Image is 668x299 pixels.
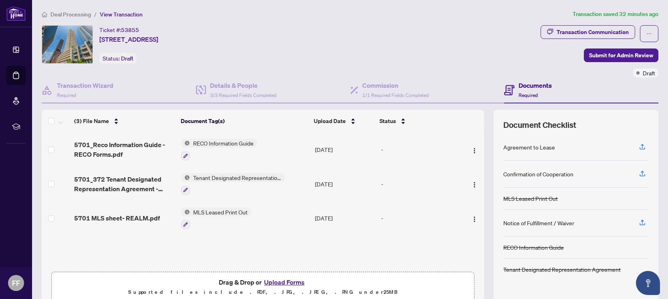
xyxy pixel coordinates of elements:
[6,6,26,21] img: logo
[99,25,139,34] div: Ticket #:
[190,139,257,147] span: RECO Information Guide
[181,208,251,229] button: Status IconMLS Leased Print Out
[379,117,396,125] span: Status
[503,194,558,203] div: MLS Leased Print Out
[121,55,133,62] span: Draft
[646,31,652,36] span: ellipsis
[376,110,459,132] th: Status
[573,10,658,19] article: Transaction saved 32 minutes ago
[57,81,113,90] h4: Transaction Wizard
[219,277,307,287] span: Drag & Drop or
[57,92,76,98] span: Required
[519,81,552,90] h4: Documents
[381,180,458,188] div: -
[74,174,175,194] span: 5701_372 Tenant Designated Representation Agreement - PropTx-[PERSON_NAME].pdf
[468,143,481,156] button: Logo
[541,25,635,39] button: Transaction Communication
[584,48,658,62] button: Submit for Admin Review
[262,277,307,287] button: Upload Forms
[181,139,257,160] button: Status IconRECO Information Guide
[503,265,621,274] div: Tenant Designated Representation Agreement
[503,243,564,252] div: RECO Information Guide
[181,173,285,195] button: Status IconTenant Designated Representation Agreement
[42,12,47,17] span: home
[503,119,576,131] span: Document Checklist
[589,49,653,62] span: Submit for Admin Review
[181,173,190,182] img: Status Icon
[99,34,158,44] span: [STREET_ADDRESS]
[312,132,378,167] td: [DATE]
[312,201,378,236] td: [DATE]
[210,92,276,98] span: 3/3 Required Fields Completed
[181,139,190,147] img: Status Icon
[468,212,481,224] button: Logo
[74,213,160,223] span: 5701 MLS sheet- REALM.pdf
[57,287,469,297] p: Supported files include .PDF, .JPG, .JPEG, .PNG under 25 MB
[503,143,555,152] div: Agreement to Lease
[503,218,574,227] div: Notice of Fulfillment / Waiver
[381,145,458,154] div: -
[100,11,143,18] span: View Transaction
[178,110,311,132] th: Document Tag(s)
[50,11,91,18] span: Deal Processing
[471,182,478,188] img: Logo
[471,216,478,222] img: Logo
[362,81,429,90] h4: Commission
[312,167,378,201] td: [DATE]
[71,110,178,132] th: (3) File Name
[190,173,285,182] span: Tenant Designated Representation Agreement
[362,92,429,98] span: 1/1 Required Fields Completed
[121,26,139,34] span: 53855
[190,208,251,216] span: MLS Leased Print Out
[314,117,346,125] span: Upload Date
[636,271,660,295] button: Open asap
[381,214,458,222] div: -
[471,147,478,154] img: Logo
[12,277,20,289] span: FF
[557,26,629,38] div: Transaction Communication
[210,81,276,90] h4: Details & People
[519,92,538,98] span: Required
[503,170,573,178] div: Confirmation of Cooperation
[74,140,175,159] span: 5701_Reco Information Guide - RECO Forms.pdf
[94,10,97,19] li: /
[181,208,190,216] img: Status Icon
[42,26,93,63] img: IMG-C12330901_1.jpg
[643,69,655,77] span: Draft
[99,53,137,64] div: Status:
[311,110,376,132] th: Upload Date
[468,178,481,190] button: Logo
[74,117,109,125] span: (3) File Name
